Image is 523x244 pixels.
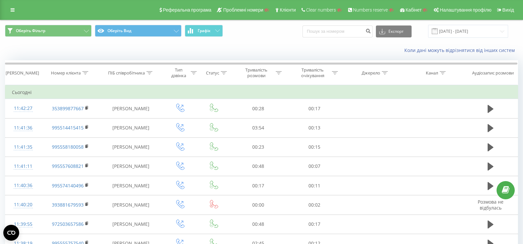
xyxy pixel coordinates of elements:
[16,28,45,33] span: Оберіть Фільтр
[295,67,330,78] div: Тривалість очікування
[280,7,296,13] span: Клієнти
[52,163,84,169] a: 995557608821
[52,105,84,112] a: 353899877667
[426,70,438,76] div: Канал
[353,7,388,13] span: Numbers reserve
[52,144,84,150] a: 995558180058
[478,199,503,211] span: Розмова не відбулась
[100,157,162,176] td: [PERSON_NAME]
[52,221,84,227] a: 972503657586
[5,86,518,99] td: Сьогодні
[306,7,336,13] span: Clear numbers
[12,179,34,192] div: 11:40:36
[440,7,491,13] span: Налаштування профілю
[230,99,286,118] td: 00:28
[286,157,342,176] td: 00:07
[52,182,84,189] a: 995574140496
[376,25,412,37] button: Експорт
[12,160,34,173] div: 11:41:11
[198,28,211,33] span: Графік
[286,118,342,137] td: 00:13
[168,67,189,78] div: Тип дзвінка
[95,25,181,37] button: Оберіть Вид
[12,122,34,134] div: 11:41:36
[302,25,373,37] input: Пошук за номером
[239,67,274,78] div: Тривалість розмови
[100,176,162,195] td: [PERSON_NAME]
[404,47,518,53] a: Коли дані можуть відрізнятися вiд інших систем
[286,176,342,195] td: 00:11
[406,7,422,13] span: Кабінет
[185,25,223,37] button: Графік
[12,141,34,154] div: 11:41:35
[163,7,212,13] span: Реферальна програма
[100,99,162,118] td: [PERSON_NAME]
[12,218,34,231] div: 11:39:55
[108,70,145,76] div: ПІБ співробітника
[286,195,342,215] td: 00:02
[230,215,286,234] td: 00:48
[100,118,162,137] td: [PERSON_NAME]
[51,70,81,76] div: Номер клієнта
[12,102,34,115] div: 11:42:27
[286,215,342,234] td: 00:17
[286,99,342,118] td: 00:17
[472,70,514,76] div: Аудіозапис розмови
[503,7,514,13] span: Вихід
[286,137,342,157] td: 00:15
[52,202,84,208] a: 393881679593
[230,118,286,137] td: 03:54
[100,215,162,234] td: [PERSON_NAME]
[100,137,162,157] td: [PERSON_NAME]
[206,70,219,76] div: Статус
[12,198,34,211] div: 11:40:20
[52,124,84,131] a: 995514415415
[230,137,286,157] td: 00:23
[230,176,286,195] td: 00:17
[6,70,39,76] div: [PERSON_NAME]
[5,25,92,37] button: Оберіть Фільтр
[230,157,286,176] td: 00:48
[100,195,162,215] td: [PERSON_NAME]
[230,195,286,215] td: 00:00
[3,225,19,241] button: Open CMP widget
[223,7,263,13] span: Проблемні номери
[362,70,380,76] div: Джерело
